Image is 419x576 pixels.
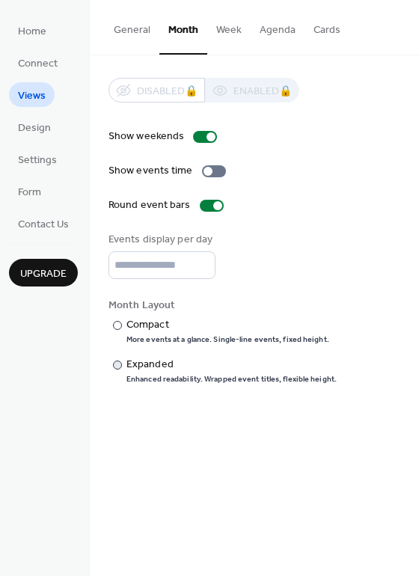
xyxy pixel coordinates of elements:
[9,82,55,107] a: Views
[108,298,397,313] div: Month Layout
[9,18,55,43] a: Home
[9,259,78,287] button: Upgrade
[18,217,69,233] span: Contact Us
[126,374,337,384] div: Enhanced readability. Wrapped event titles, flexible height.
[9,147,66,171] a: Settings
[108,197,191,213] div: Round event bars
[18,120,51,136] span: Design
[18,185,41,200] span: Form
[18,88,46,104] span: Views
[126,317,326,333] div: Compact
[126,334,329,345] div: More events at a glance. Single-line events, fixed height.
[108,232,212,248] div: Events display per day
[18,24,46,40] span: Home
[9,211,78,236] a: Contact Us
[126,357,334,373] div: Expanded
[20,266,67,282] span: Upgrade
[9,179,50,203] a: Form
[108,129,184,144] div: Show weekends
[18,153,57,168] span: Settings
[108,163,193,179] div: Show events time
[9,114,60,139] a: Design
[18,56,58,72] span: Connect
[9,50,67,75] a: Connect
